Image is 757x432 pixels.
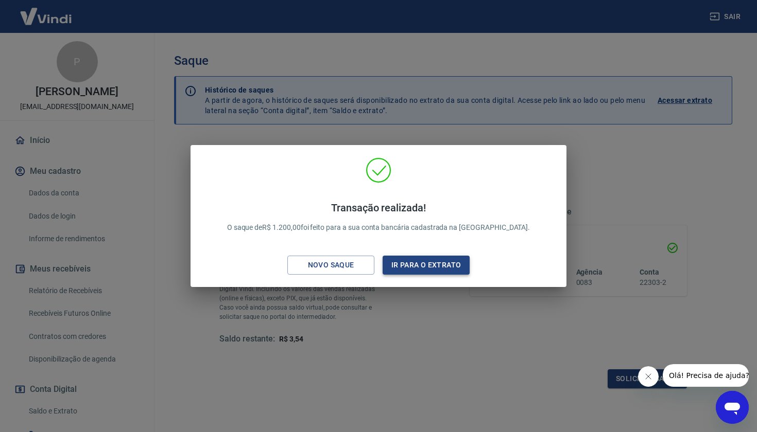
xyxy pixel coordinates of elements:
button: Ir para o extrato [383,256,470,275]
iframe: Mensagem da empresa [663,364,749,387]
span: Olá! Precisa de ajuda? [6,7,87,15]
div: Novo saque [296,259,367,272]
button: Novo saque [287,256,374,275]
h4: Transação realizada! [227,202,530,214]
p: O saque de R$ 1.200,00 foi feito para a sua conta bancária cadastrada na [GEOGRAPHIC_DATA]. [227,202,530,233]
iframe: Fechar mensagem [638,366,659,387]
iframe: Botão para abrir a janela de mensagens [716,391,749,424]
